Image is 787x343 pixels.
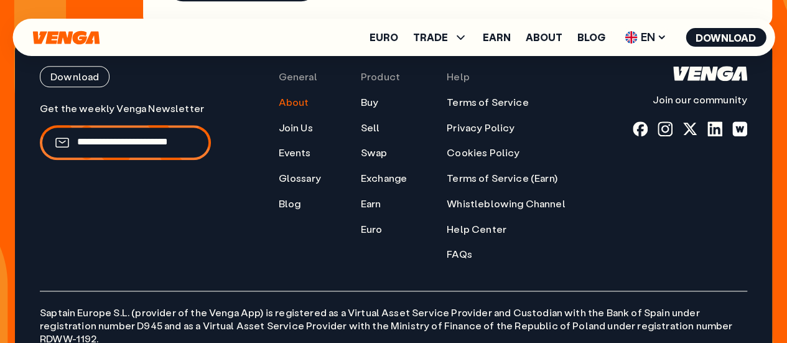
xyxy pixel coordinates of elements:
a: Whistleblowing Channel [447,197,566,210]
img: flag-uk [625,31,637,44]
a: fb [633,121,648,136]
a: Buy [361,96,378,109]
a: Sell [361,121,380,134]
a: Download [40,66,211,87]
a: linkedin [707,121,722,136]
a: Earn [483,32,511,42]
a: About [278,96,309,109]
a: Help Center [447,223,506,236]
a: Exchange [361,172,407,185]
button: Download [40,66,109,87]
a: x [682,121,697,136]
a: Cookies Policy [447,146,519,159]
a: Swap [361,146,388,159]
a: Euro [370,32,398,42]
a: Blog [577,32,605,42]
svg: Home [673,66,747,81]
a: Join Us [278,121,312,134]
button: Download [686,28,766,47]
a: Events [278,146,310,159]
span: General [278,70,317,83]
a: Terms of Service [447,96,529,109]
a: Privacy Policy [447,121,515,134]
a: Glossary [278,172,320,185]
p: Get the weekly Venga Newsletter [40,102,211,115]
a: About [526,32,562,42]
p: Join our community [633,93,747,106]
span: TRADE [413,32,448,42]
a: warpcast [732,121,747,136]
span: Product [361,70,400,83]
a: instagram [658,121,673,136]
svg: Home [31,31,101,45]
span: EN [620,27,671,47]
a: FAQs [447,248,472,261]
span: TRADE [413,30,468,45]
a: Earn [361,197,381,210]
a: Terms of Service (Earn) [447,172,557,185]
a: Blog [278,197,300,210]
a: Euro [361,223,383,236]
span: Help [447,70,470,83]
